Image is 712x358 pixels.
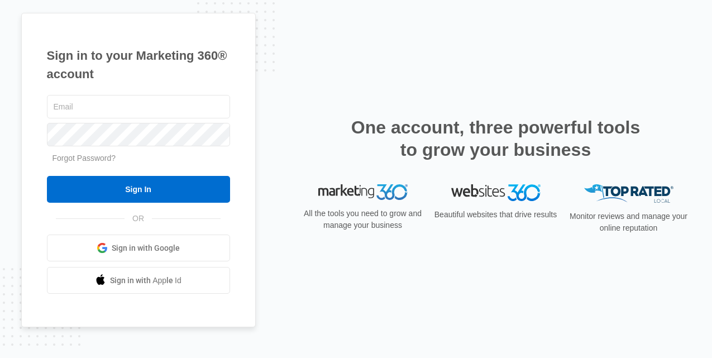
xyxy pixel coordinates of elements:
[47,46,230,83] h1: Sign in to your Marketing 360® account
[52,154,116,163] a: Forgot Password?
[47,267,230,294] a: Sign in with Apple Id
[300,208,426,231] p: All the tools you need to grow and manage your business
[584,184,673,203] img: Top Rated Local
[451,184,541,201] img: Websites 360
[47,176,230,203] input: Sign In
[433,209,558,221] p: Beautiful websites that drive results
[47,235,230,261] a: Sign in with Google
[110,275,181,287] span: Sign in with Apple Id
[318,184,408,200] img: Marketing 360
[47,95,230,118] input: Email
[348,116,644,161] h2: One account, three powerful tools to grow your business
[125,213,152,225] span: OR
[566,211,691,234] p: Monitor reviews and manage your online reputation
[112,242,180,254] span: Sign in with Google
